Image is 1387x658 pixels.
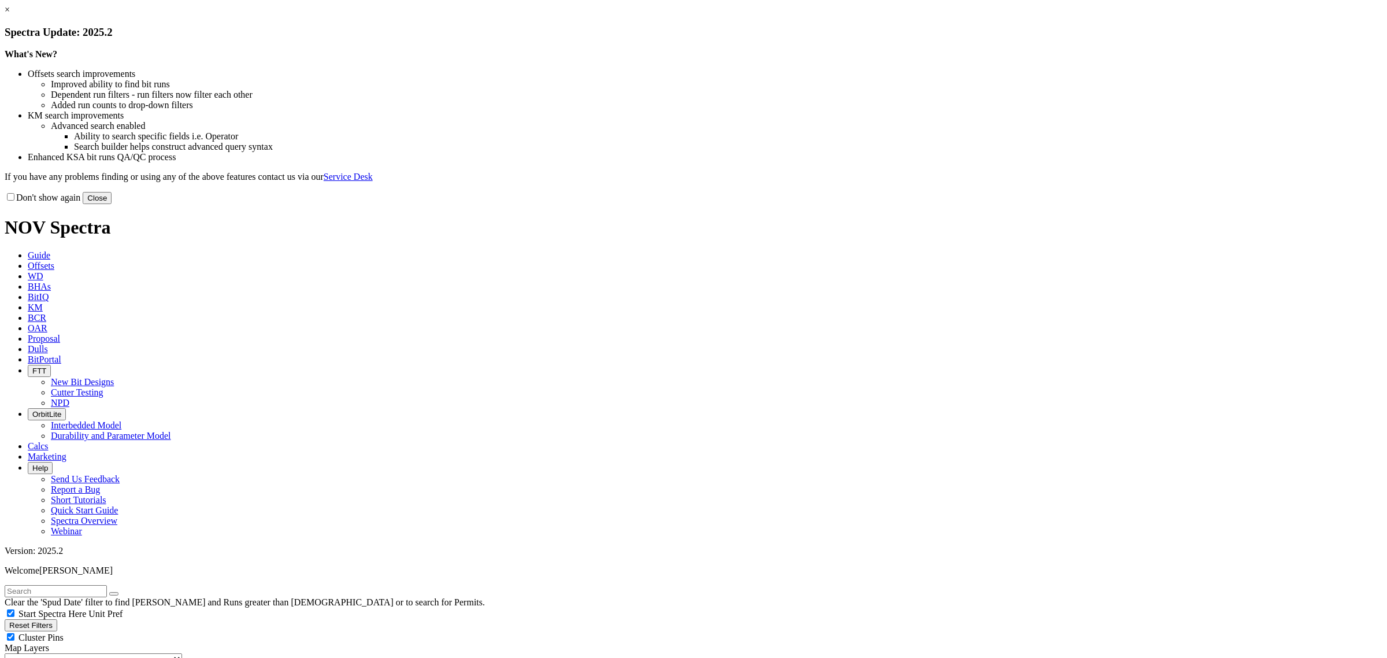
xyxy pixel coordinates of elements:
[74,131,1382,142] li: Ability to search specific fields i.e. Operator
[28,110,1382,121] li: KM search improvements
[18,609,86,619] span: Start Spectra Here
[51,516,117,526] a: Spectra Overview
[5,619,57,631] button: Reset Filters
[51,377,114,387] a: New Bit Designs
[88,609,123,619] span: Unit Pref
[51,474,120,484] a: Send Us Feedback
[51,79,1382,90] li: Improved ability to find bit runs
[74,142,1382,152] li: Search builder helps construct advanced query syntax
[28,313,46,323] span: BCR
[51,90,1382,100] li: Dependent run filters - run filters now filter each other
[324,172,373,182] a: Service Desk
[28,250,50,260] span: Guide
[18,633,64,642] span: Cluster Pins
[28,452,66,461] span: Marketing
[5,585,107,597] input: Search
[28,323,47,333] span: OAR
[5,565,1382,576] p: Welcome
[28,334,60,343] span: Proposal
[51,387,103,397] a: Cutter Testing
[28,69,1382,79] li: Offsets search improvements
[7,193,14,201] input: Don't show again
[32,464,48,472] span: Help
[51,431,171,441] a: Durability and Parameter Model
[28,152,1382,162] li: Enhanced KSA bit runs QA/QC process
[51,505,118,515] a: Quick Start Guide
[28,282,51,291] span: BHAs
[28,354,61,364] span: BitPortal
[5,5,10,14] a: ×
[28,441,49,451] span: Calcs
[5,193,80,202] label: Don't show again
[51,485,100,494] a: Report a Bug
[28,292,49,302] span: BitIQ
[51,495,106,505] a: Short Tutorials
[5,172,1382,182] p: If you have any problems finding or using any of the above features contact us via our
[28,344,48,354] span: Dulls
[51,100,1382,110] li: Added run counts to drop-down filters
[51,526,82,536] a: Webinar
[5,217,1382,238] h1: NOV Spectra
[5,49,57,59] strong: What's New?
[32,410,61,419] span: OrbitLite
[51,121,1382,131] li: Advanced search enabled
[39,565,113,575] span: [PERSON_NAME]
[51,420,121,430] a: Interbedded Model
[32,367,46,375] span: FTT
[83,192,112,204] button: Close
[28,302,43,312] span: KM
[51,398,69,408] a: NPD
[28,271,43,281] span: WD
[5,26,1382,39] h3: Spectra Update: 2025.2
[5,597,485,607] span: Clear the 'Spud Date' filter to find [PERSON_NAME] and Runs greater than [DEMOGRAPHIC_DATA] or to...
[5,546,1382,556] div: Version: 2025.2
[5,643,49,653] span: Map Layers
[28,261,54,271] span: Offsets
